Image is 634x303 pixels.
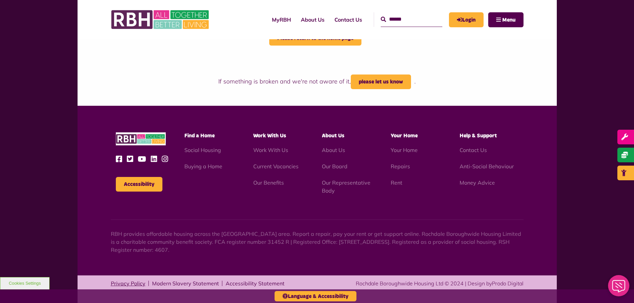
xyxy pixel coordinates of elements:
[184,133,215,138] span: Find a Home
[460,147,487,153] a: Contact Us
[253,179,284,186] a: Our Benefits
[111,281,145,286] a: Privacy Policy
[488,12,524,27] button: Navigation
[218,77,416,85] span: If something is broken and we're not aware of it, .
[253,163,299,170] a: Current Vacancies
[351,75,411,89] a: please let us know - open in a new tab
[152,281,219,286] a: Modern Slavery Statement - open in a new tab
[296,11,329,29] a: About Us
[381,12,442,27] input: Search
[253,147,288,153] a: Work With Us
[322,179,370,194] a: Our Representative Body
[111,7,211,33] img: RBH
[502,17,516,23] span: Menu
[116,177,162,192] button: Accessibility
[604,273,634,303] iframe: Netcall Web Assistant for live chat
[111,230,524,254] p: RBH provides affordable housing across the [GEOGRAPHIC_DATA] area. Report a repair, pay your rent...
[253,133,286,138] span: Work With Us
[460,163,514,170] a: Anti-Social Behaviour
[275,291,356,301] button: Language & Accessibility
[322,147,345,153] a: About Us
[322,133,344,138] span: About Us
[322,163,347,170] a: Our Board
[116,132,166,145] img: RBH
[391,179,402,186] a: Rent
[184,147,221,153] a: Social Housing - open in a new tab
[492,280,524,287] a: Prodo Digital - open in a new tab
[391,133,418,138] span: Your Home
[460,133,497,138] span: Help & Support
[267,11,296,29] a: MyRBH
[329,11,367,29] a: Contact Us
[391,147,418,153] a: Your Home
[460,179,495,186] a: Money Advice
[391,163,410,170] a: Repairs
[449,12,484,27] a: MyRBH
[184,163,222,170] a: Buying a Home
[356,279,524,287] div: Rochdale Boroughwide Housing Ltd © 2024 | Design by
[226,281,285,286] a: Accessibility Statement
